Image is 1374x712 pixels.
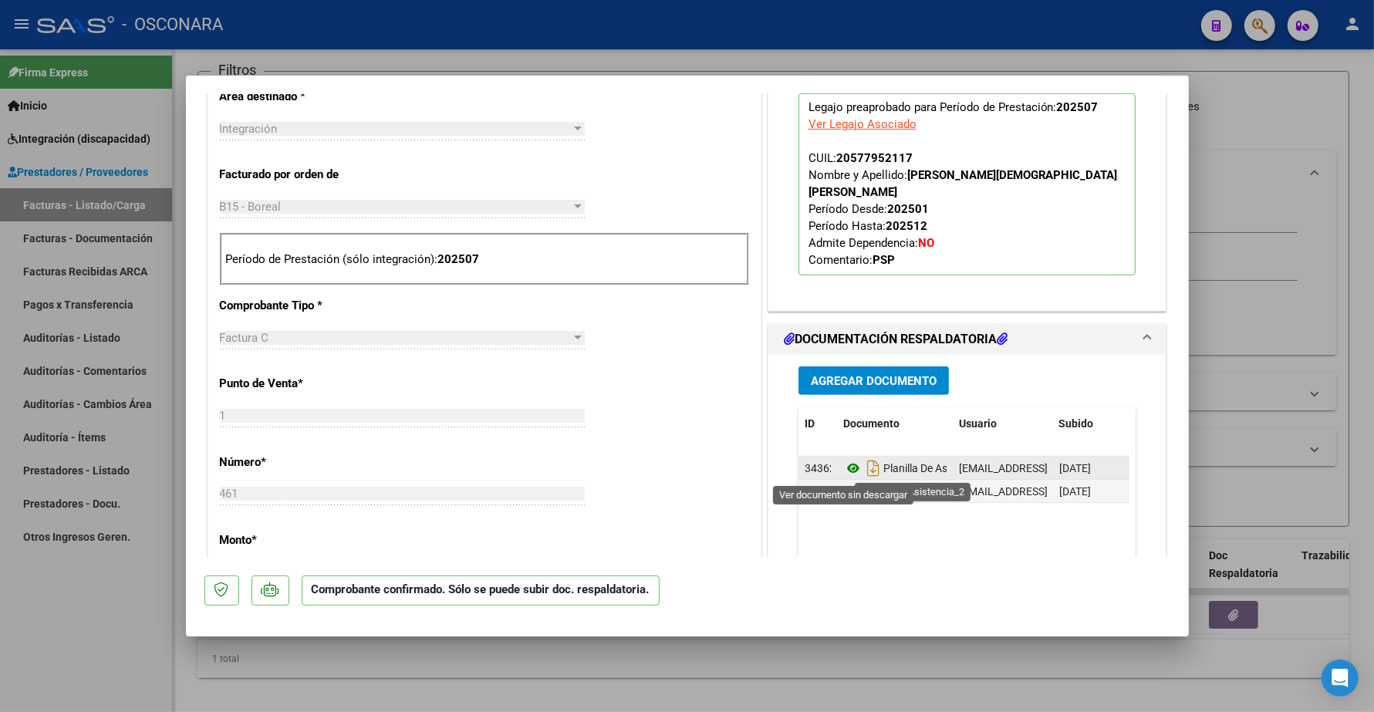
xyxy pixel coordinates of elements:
span: Agregar Documento [811,374,937,388]
span: [DATE] [1059,485,1091,498]
span: Integración [220,122,278,136]
mat-expansion-panel-header: DOCUMENTACIÓN RESPALDATORIA [768,324,1166,355]
span: Documento [843,417,900,430]
p: Período de Prestación (sólo integración): [226,251,743,268]
span: [EMAIL_ADDRESS][DOMAIN_NAME] - [PERSON_NAME] [959,485,1220,498]
p: Area destinado * [220,88,379,106]
strong: 202512 [886,219,927,233]
span: B15 - Boreal [220,200,282,214]
span: Comentario: [809,253,895,267]
strong: 202501 [887,202,929,216]
span: Planilla De Asistencia_2 [843,462,995,474]
datatable-header-cell: Subido [1053,407,1130,440]
i: Descargar documento [863,479,883,504]
span: Planilla Corregida [843,485,967,498]
p: Punto de Venta [220,375,379,393]
div: Ver Legajo Asociado [809,116,917,133]
i: Descargar documento [863,456,883,481]
div: Open Intercom Messenger [1322,660,1359,697]
p: Facturado por orden de [220,166,379,184]
span: Subido [1059,417,1094,430]
button: Agregar Documento [798,366,949,395]
strong: NO [918,236,934,250]
p: Monto [220,531,379,549]
span: Usuario [959,417,997,430]
strong: [PERSON_NAME][DEMOGRAPHIC_DATA] [PERSON_NAME] [809,168,1118,199]
datatable-header-cell: ID [798,407,837,440]
strong: PSP [873,253,895,267]
span: Factura C [220,331,269,345]
strong: 202507 [438,252,480,266]
datatable-header-cell: Documento [837,407,953,440]
div: DOCUMENTACIÓN RESPALDATORIA [768,355,1166,675]
h1: DOCUMENTACIÓN RESPALDATORIA [784,330,1008,349]
span: 35494 [805,485,836,498]
strong: 202507 [1057,100,1099,114]
span: CUIL: Nombre y Apellido: Período Desde: Período Hasta: Admite Dependencia: [809,151,1118,267]
p: Legajo preaprobado para Período de Prestación: [798,93,1136,275]
span: [DATE] [1059,462,1091,474]
p: Comprobante confirmado. Sólo se puede subir doc. respaldatoria. [302,575,660,606]
span: [EMAIL_ADDRESS][DOMAIN_NAME] - [PERSON_NAME] [959,462,1220,474]
p: Número [220,454,379,471]
span: 34362 [805,462,836,474]
datatable-header-cell: Usuario [953,407,1053,440]
p: Comprobante Tipo * [220,297,379,315]
div: 20577952117 [836,150,913,167]
span: ID [805,417,815,430]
